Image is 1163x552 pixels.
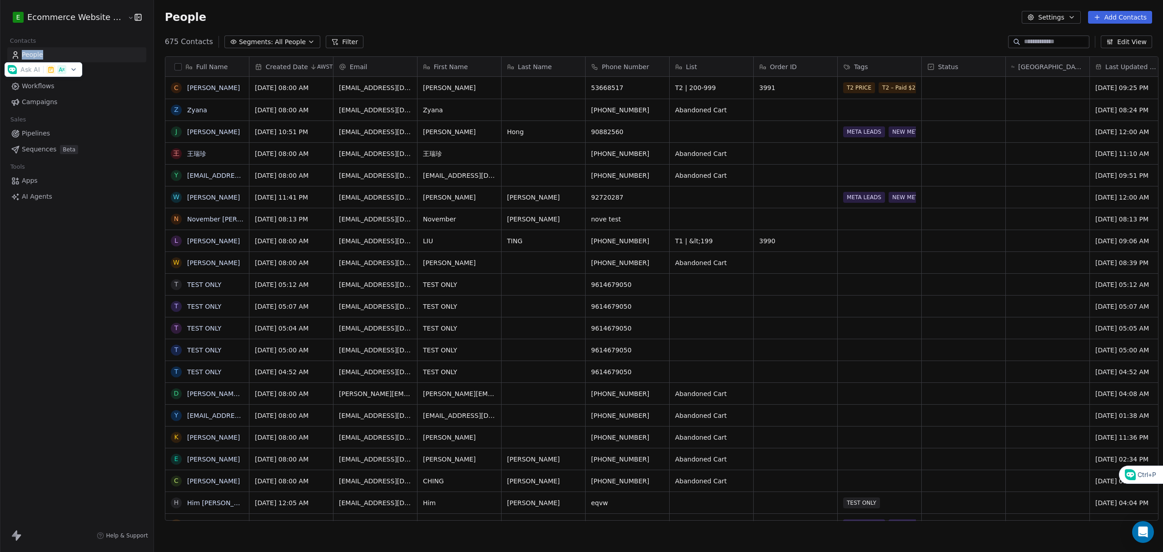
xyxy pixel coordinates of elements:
a: TEST ONLY [187,303,221,310]
a: Zyana [187,106,207,114]
span: 9614679050 [591,280,664,289]
span: Help & Support [106,532,148,539]
span: [PERSON_NAME][EMAIL_ADDRESS][DOMAIN_NAME] [339,389,412,398]
span: 92720287 [591,193,664,202]
span: [DATE] 05:07 AM [255,302,328,311]
span: [DATE] 09:40 PM [255,520,328,529]
a: TEST ONLY [187,281,221,288]
span: [EMAIL_ADDRESS][DOMAIN_NAME] [339,498,412,507]
span: Sales [6,113,30,126]
span: sent intro message [1011,520,1084,529]
span: Status [938,62,959,71]
a: [PERSON_NAME][EMAIL_ADDRESS][DOMAIN_NAME] [187,390,351,397]
span: [EMAIL_ADDRESS][DOMAIN_NAME] [339,520,412,529]
span: CHING [423,477,496,486]
span: [DATE] 05:00 AM [255,346,328,355]
button: Filter [326,35,363,48]
span: Full Name [196,62,228,71]
div: grid [165,77,249,521]
div: Email [333,57,417,76]
span: [EMAIL_ADDRESS][DOMAIN_NAME] [339,149,412,158]
span: [EMAIL_ADDRESS][DOMAIN_NAME] [339,193,412,202]
div: T [174,367,178,376]
span: Segments: [239,37,273,47]
div: y [174,171,178,180]
span: 王瑞珍 [423,149,496,158]
span: Campaigns [22,97,57,107]
span: T2 | 200-999 [675,83,748,92]
span: Email [350,62,368,71]
span: 9614679050 [591,302,664,311]
span: [GEOGRAPHIC_DATA] Status/Many Contacts [1018,62,1083,71]
span: [PERSON_NAME] [507,477,580,486]
div: Full Name [165,57,249,76]
div: T [174,323,178,333]
span: People [22,50,43,60]
span: Tools [6,160,29,174]
span: Contacts [6,34,40,48]
span: [DATE] 05:04 AM [255,324,328,333]
span: [EMAIL_ADDRESS][DOMAIN_NAME] [339,455,412,464]
span: [PHONE_NUMBER] [591,389,664,398]
span: TEST ONLY [843,497,880,508]
span: Workflows [22,81,55,91]
span: Tags [854,62,868,71]
div: [GEOGRAPHIC_DATA] Status/Many Contacts [1006,57,1089,76]
span: 97305844 [591,520,664,529]
div: S [174,520,178,529]
span: [DATE] 12:05 AM [255,498,328,507]
a: Help & Support [97,532,148,539]
span: 53668517 [591,83,664,92]
span: Abandoned Cart [675,389,748,398]
span: [EMAIL_ADDRESS][DOMAIN_NAME] [339,346,412,355]
a: [EMAIL_ADDRESS][DOMAIN_NAME] [187,172,298,179]
span: Phone Number [602,62,649,71]
div: y [174,411,178,420]
span: [DATE] 08:00 AM [255,149,328,158]
span: T1 | &lt;199 [675,236,748,246]
span: AI Agents [22,192,52,201]
button: Add Contacts [1088,11,1152,24]
span: Abandoned Cart [675,411,748,420]
a: Him [PERSON_NAME] [187,499,255,507]
a: Apps [7,173,146,188]
span: List [686,62,697,71]
span: [EMAIL_ADDRESS][DOMAIN_NAME] [339,171,412,180]
span: E [16,13,20,22]
div: E [174,454,178,464]
span: Created Date [266,62,308,71]
span: NEW META ADS LEADS [889,126,958,137]
span: [PHONE_NUMBER] [591,105,664,115]
span: [EMAIL_ADDRESS][DOMAIN_NAME] [339,477,412,486]
span: Order ID [770,62,797,71]
span: [DATE] 08:00 AM [255,477,328,486]
a: TEST ONLY [187,346,221,354]
span: Abandoned Cart [675,455,748,464]
button: Edit View [1101,35,1152,48]
span: [PERSON_NAME] [423,455,496,464]
span: [EMAIL_ADDRESS][DOMAIN_NAME] [339,302,412,311]
div: Last Name [502,57,585,76]
span: [DATE] 08:00 AM [255,433,328,442]
span: [PHONE_NUMBER] [591,236,664,246]
span: Abandoned Cart [675,477,748,486]
span: Abandoned Cart [675,149,748,158]
div: Tags [838,57,921,76]
span: TEST ONLY [423,367,496,376]
span: META LEADS [843,519,885,530]
span: [DATE] 08:00 AM [255,236,328,246]
span: LIU [423,236,496,246]
span: [PHONE_NUMBER] [591,149,664,158]
a: [PERSON_NAME] [187,84,240,91]
span: [DATE] 11:41 PM [255,193,328,202]
span: [PERSON_NAME] [507,215,580,224]
span: [EMAIL_ADDRESS][DOMAIN_NAME] [339,127,412,136]
span: [DATE] 08:00 AM [255,455,328,464]
span: Abandoned Cart [675,105,748,115]
div: W [173,192,179,202]
a: November [PERSON_NAME] [187,216,275,223]
div: Status [922,57,1005,76]
span: [DATE] 04:52 AM [255,367,328,376]
span: [PERSON_NAME] [507,455,580,464]
a: People [7,47,146,62]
